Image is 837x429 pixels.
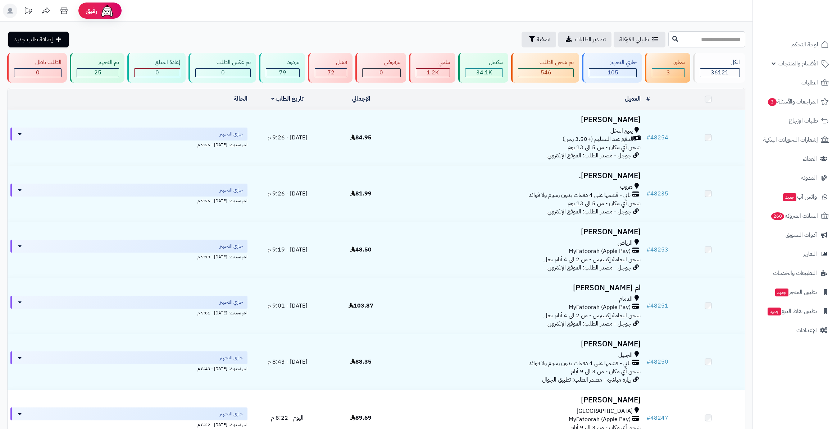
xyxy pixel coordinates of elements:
span: [DATE] - 9:26 م [268,189,307,198]
span: التقارير [803,249,817,259]
span: شحن أي مكان - من 5 الى 13 يوم [568,199,641,208]
span: 25 [94,68,101,77]
a: تطبيق المتجرجديد [757,283,833,301]
a: مرفوض 0 [354,53,407,83]
span: 105 [608,68,618,77]
div: جاري التجهيز [589,58,637,66]
span: جوجل - مصدر الطلب: الموقع الإلكتروني [547,151,631,160]
span: 0 [36,68,40,77]
div: تم عكس الطلب [195,58,251,66]
span: جوجل - مصدر الطلب: الموقع الإلكتروني [547,319,631,328]
a: الإعدادات [757,322,833,339]
div: ملغي [416,58,450,66]
span: 36121 [711,68,729,77]
span: جديد [775,289,788,296]
span: إضافة طلب جديد [14,35,53,44]
span: # [646,414,650,422]
span: 546 [541,68,551,77]
span: العملاء [803,154,817,164]
span: شحن أي مكان - من 5 الى 13 يوم [568,143,641,152]
span: 0 [379,68,383,77]
span: تصدير الطلبات [575,35,606,44]
span: الجبيل [618,351,633,359]
span: 103.87 [349,301,373,310]
a: السلات المتروكة260 [757,207,833,225]
a: الطلب باطل 0 [6,53,68,83]
div: 1159 [416,69,450,77]
span: [GEOGRAPHIC_DATA] [577,407,633,415]
span: 81.99 [350,189,372,198]
img: logo-2.png [788,5,830,20]
span: اليوم - 8:22 م [271,414,304,422]
span: رفيق [86,6,97,15]
a: جاري التجهيز 105 [581,53,643,83]
a: #48253 [646,245,668,254]
span: 3 [667,68,670,77]
span: إشعارات التحويلات البنكية [763,135,818,145]
a: لوحة التحكم [757,36,833,53]
span: [DATE] - 9:01 م [268,301,307,310]
span: MyFatoorah (Apple Pay) [569,303,631,312]
span: 79 [279,68,286,77]
span: الإعدادات [796,325,817,335]
a: المراجعات والأسئلة3 [757,93,833,110]
span: # [646,357,650,366]
a: #48235 [646,189,668,198]
span: المدونة [801,173,817,183]
div: اخر تحديث: [DATE] - 9:26 م [10,197,247,204]
a: إضافة طلب جديد [8,32,69,47]
span: وآتس آب [782,192,817,202]
div: 0 [363,69,400,77]
span: أدوات التسويق [786,230,817,240]
a: تحديثات المنصة [19,4,37,20]
div: اخر تحديث: [DATE] - 9:26 م [10,140,247,148]
span: جاري التجهيز [220,354,243,361]
a: # [646,94,650,103]
a: الطلبات [757,74,833,91]
a: #48250 [646,357,668,366]
a: العميل [625,94,641,103]
span: هروب [620,183,633,191]
h3: [PERSON_NAME] [401,116,641,124]
span: طلباتي المُوكلة [619,35,649,44]
span: المراجعات والأسئلة [767,97,818,107]
span: زيارة مباشرة - مصدر الطلب: تطبيق الجوال [542,375,631,384]
img: ai-face.png [100,4,114,18]
span: [DATE] - 9:26 م [268,133,307,142]
div: إعادة المبلغ [134,58,180,66]
span: # [646,133,650,142]
span: الأقسام والمنتجات [778,59,818,69]
a: #48247 [646,414,668,422]
a: معلق 3 [643,53,691,83]
button: تصفية [522,32,556,47]
div: 105 [589,69,636,77]
h3: [PERSON_NAME] [401,340,641,348]
span: تطبيق المتجر [774,287,817,297]
span: 0 [221,68,225,77]
span: شحن اليمامة إكسبرس - من 2 الى 4 أيام عمل [543,311,641,320]
span: # [646,245,650,254]
div: 3 [652,69,684,77]
div: مكتمل [465,58,503,66]
div: اخر تحديث: [DATE] - 8:22 م [10,420,247,428]
span: التطبيقات والخدمات [773,268,817,278]
span: جاري التجهيز [220,299,243,306]
div: تم شحن الطلب [518,58,573,66]
span: شحن أي مكان - من 3 الى 9 أيام [571,367,641,376]
span: تصفية [537,35,550,44]
a: تم التجهيز 25 [68,53,126,83]
span: 84.95 [350,133,372,142]
div: تم التجهيز [77,58,119,66]
div: 79 [266,69,299,77]
h3: [PERSON_NAME]. [401,172,641,180]
span: تابي - قسّمها على 4 دفعات بدون رسوم ولا فوائد [529,359,631,368]
span: جاري التجهيز [220,243,243,250]
a: إشعارات التحويلات البنكية [757,131,833,148]
a: التقارير [757,245,833,263]
span: 72 [327,68,335,77]
span: جاري التجهيز [220,410,243,418]
span: 260 [771,212,784,220]
div: 0 [135,69,180,77]
a: مكتمل 34.1K [457,53,510,83]
a: تطبيق نقاط البيعجديد [757,303,833,320]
